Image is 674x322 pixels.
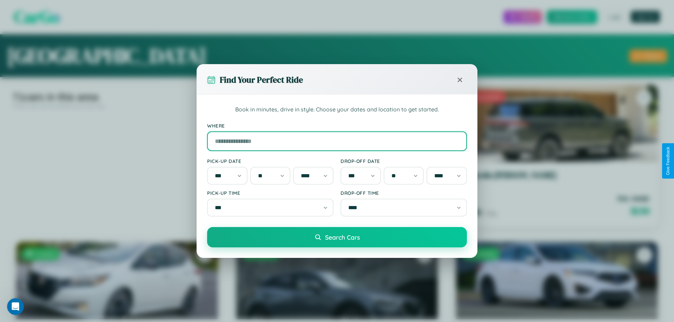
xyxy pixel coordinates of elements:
[207,105,467,114] p: Book in minutes, drive in style. Choose your dates and location to get started.
[325,233,360,241] span: Search Cars
[207,190,333,196] label: Pick-up Time
[207,158,333,164] label: Pick-up Date
[341,158,467,164] label: Drop-off Date
[207,123,467,129] label: Where
[207,227,467,247] button: Search Cars
[220,74,303,85] h3: Find Your Perfect Ride
[341,190,467,196] label: Drop-off Time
